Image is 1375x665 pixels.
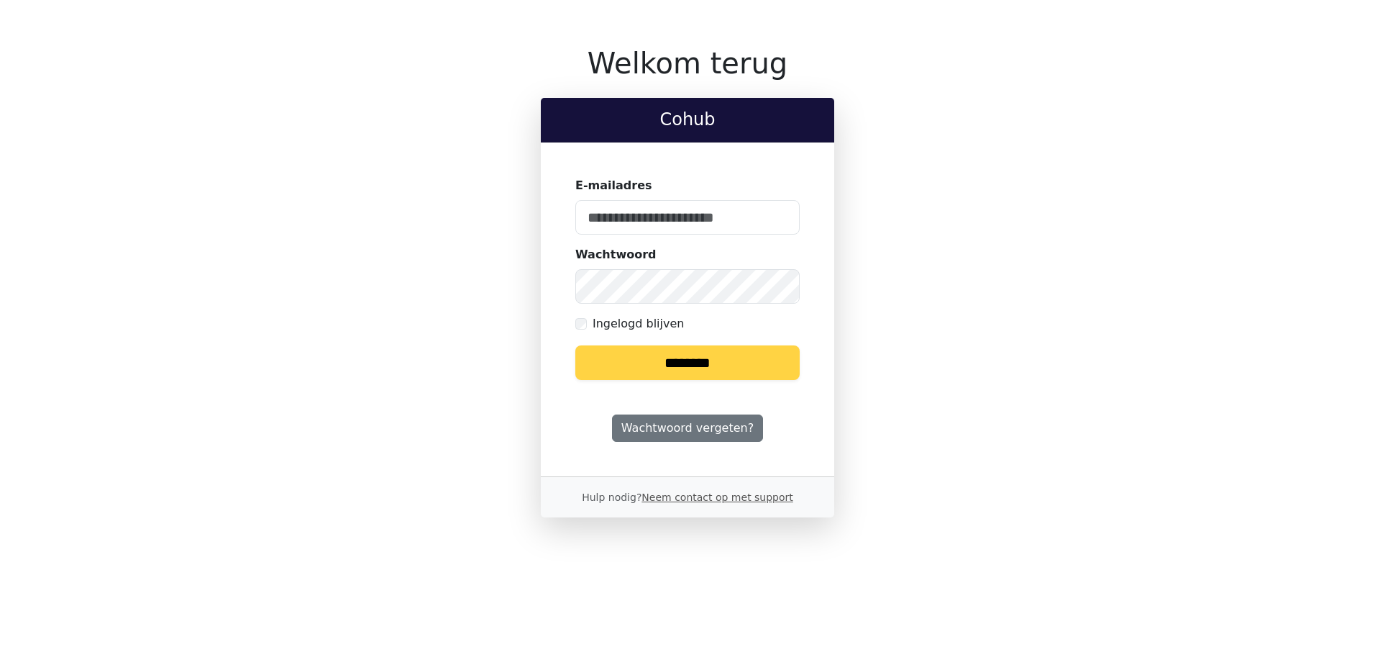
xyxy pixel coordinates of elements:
h1: Welkom terug [541,46,834,81]
label: E-mailadres [575,177,652,194]
a: Wachtwoord vergeten? [612,415,763,442]
h2: Cohub [552,109,823,130]
a: Neem contact op met support [641,492,792,503]
label: Ingelogd blijven [593,315,684,332]
label: Wachtwoord [575,246,657,263]
small: Hulp nodig? [582,492,793,503]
